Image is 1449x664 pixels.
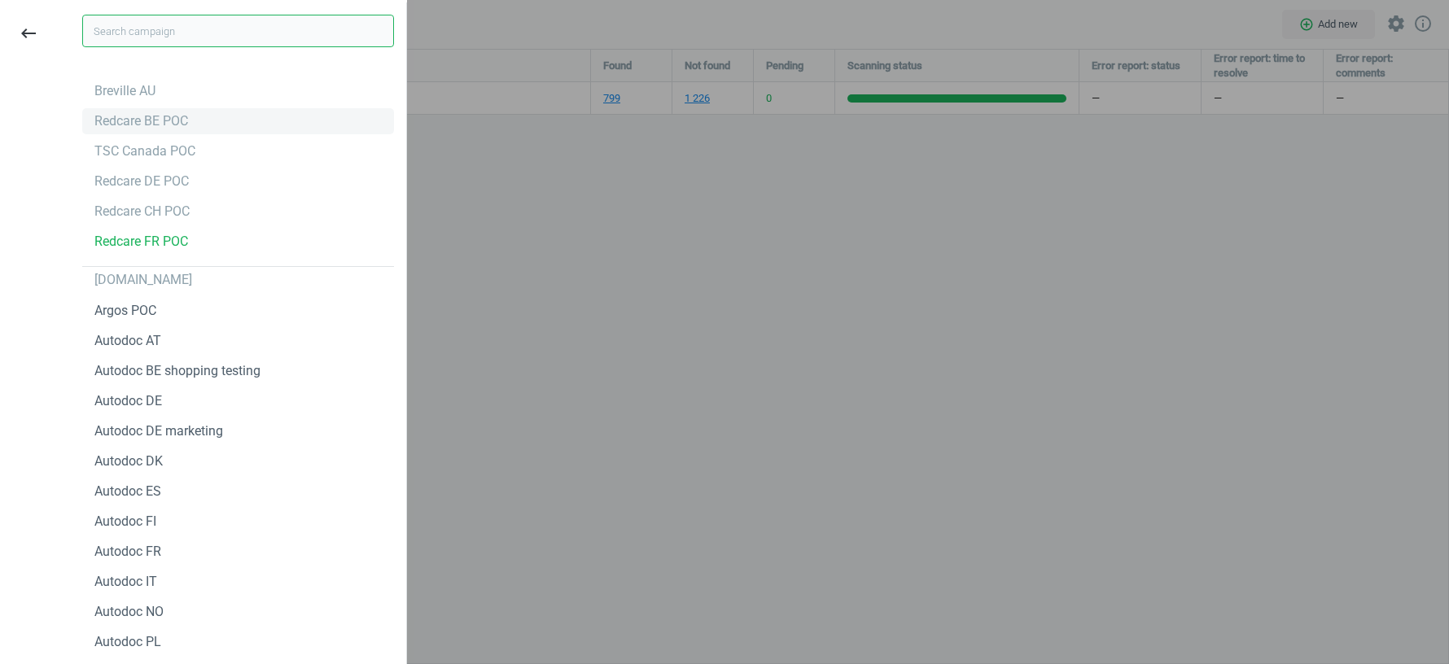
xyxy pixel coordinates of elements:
[94,573,157,591] div: Autodoc IT
[94,142,195,160] div: TSC Canada POC
[94,452,163,470] div: Autodoc DK
[19,24,38,43] i: keyboard_backspace
[94,392,162,410] div: Autodoc DE
[94,633,161,651] div: Autodoc PL
[94,543,161,561] div: Autodoc FR
[94,173,189,190] div: Redcare DE POC
[94,112,188,130] div: Redcare BE POC
[94,422,223,440] div: Autodoc DE marketing
[94,362,260,380] div: Autodoc BE shopping testing
[94,603,164,621] div: Autodoc NO
[94,203,190,221] div: Redcare CH POC
[94,271,192,289] div: [DOMAIN_NAME]
[10,15,47,53] button: keyboard_backspace
[94,82,155,100] div: Breville AU
[94,233,188,251] div: Redcare FR POC
[82,15,394,47] input: Search campaign
[94,483,161,500] div: Autodoc ES
[94,513,156,531] div: Autodoc FI
[94,332,161,350] div: Autodoc AT
[94,302,156,320] div: Argos POC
